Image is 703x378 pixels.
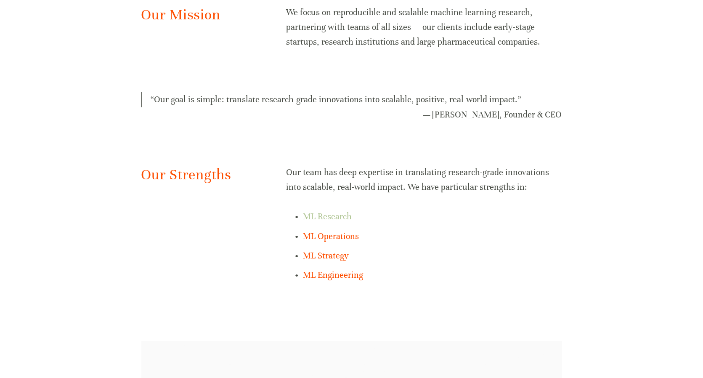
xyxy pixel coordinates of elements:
a: ML Operations [303,231,359,242]
h2: Our Mission [141,5,562,25]
blockquote: Our goal is simple: translate research-grade innovations into scalable, positive, real-world impact. [141,92,562,107]
a: ML Engineering [303,270,363,280]
p: We focus on reproducible and scalable machine learning research, partnering with teams of all siz... [286,5,562,50]
a: ML Strategy [303,250,349,261]
p: Our team has deep expertise in translating research-grade innovations into scalable, real-world i... [286,165,562,194]
h2: Our Strengths [141,165,272,185]
span: ” [518,94,521,105]
a: ML Research [303,211,352,222]
span: “ [151,94,154,105]
figcaption: — [PERSON_NAME], Founder & CEO [141,107,562,122]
